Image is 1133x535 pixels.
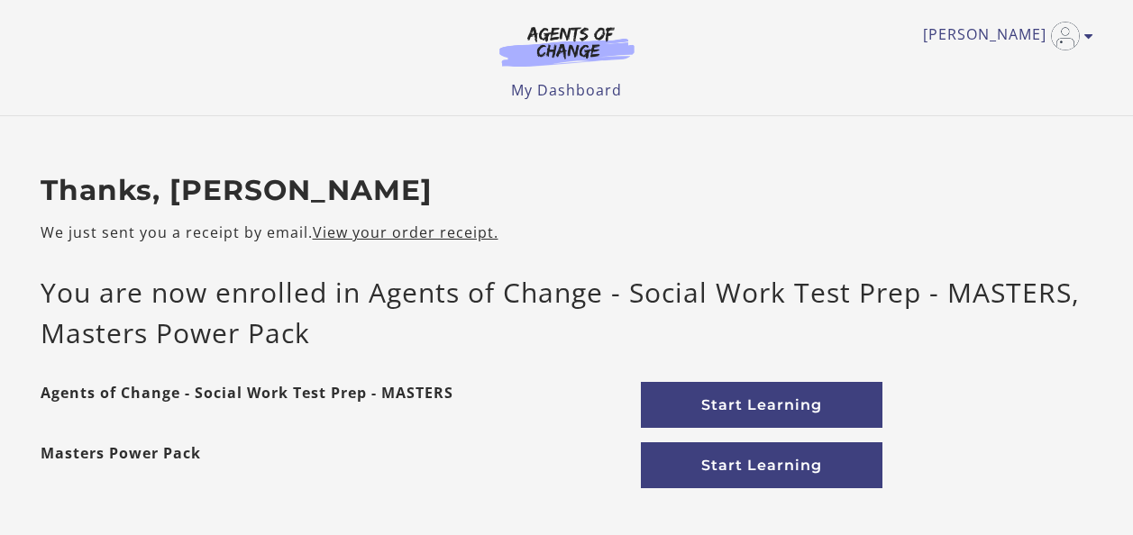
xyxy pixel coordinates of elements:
a: Start Learning [641,442,882,488]
strong: Agents of Change - Social Work Test Prep - MASTERS [41,382,453,428]
strong: Masters Power Pack [41,442,201,488]
a: Start Learning [641,382,882,428]
p: We just sent you a receipt by email. [41,222,1093,243]
a: View your order receipt. [313,222,498,242]
p: You are now enrolled in Agents of Change - Social Work Test Prep - MASTERS, Masters Power Pack [41,272,1093,353]
a: My Dashboard [511,80,622,100]
img: Agents of Change Logo [480,25,653,67]
a: Toggle menu [923,22,1084,50]
h2: Thanks, [PERSON_NAME] [41,174,1093,208]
